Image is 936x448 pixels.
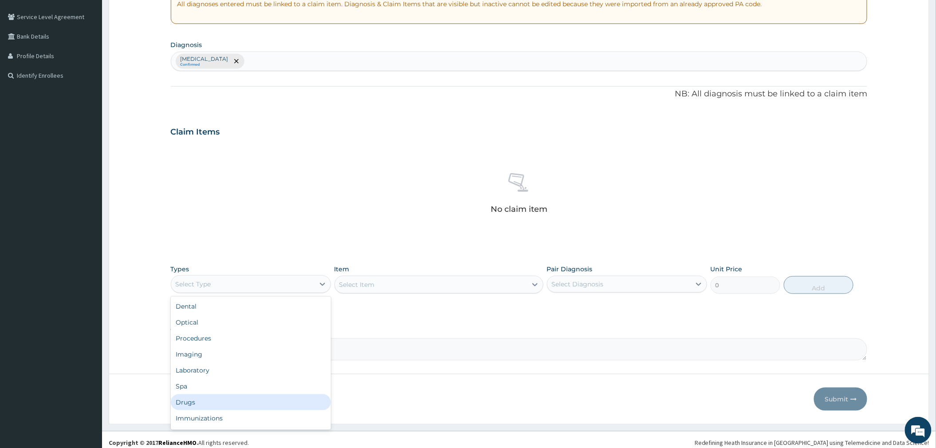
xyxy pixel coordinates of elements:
label: Comment [171,326,868,333]
strong: Copyright © 2017 . [109,439,198,447]
p: [MEDICAL_DATA] [181,56,228,63]
div: Immunizations [171,410,331,426]
div: Spa [171,378,331,394]
div: Dental [171,298,331,314]
div: Procedures [171,330,331,346]
div: Laboratory [171,362,331,378]
div: Imaging [171,346,331,362]
label: Pair Diagnosis [547,265,593,274]
small: Confirmed [181,63,228,67]
label: Unit Price [711,265,743,274]
span: remove selection option [232,57,240,65]
a: RelianceHMO [158,439,197,447]
button: Add [784,276,853,294]
div: Select Type [176,280,211,289]
p: No claim item [491,205,547,214]
label: Types [171,266,189,273]
label: Diagnosis [171,40,202,49]
div: Optical [171,314,331,330]
div: Select Diagnosis [552,280,604,289]
p: NB: All diagnosis must be linked to a claim item [171,88,868,100]
div: Redefining Heath Insurance in [GEOGRAPHIC_DATA] using Telemedicine and Data Science! [695,438,929,447]
h3: Claim Items [171,127,220,137]
button: Submit [814,388,867,411]
label: Item [334,265,350,274]
div: Drugs [171,394,331,410]
div: Others [171,426,331,442]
